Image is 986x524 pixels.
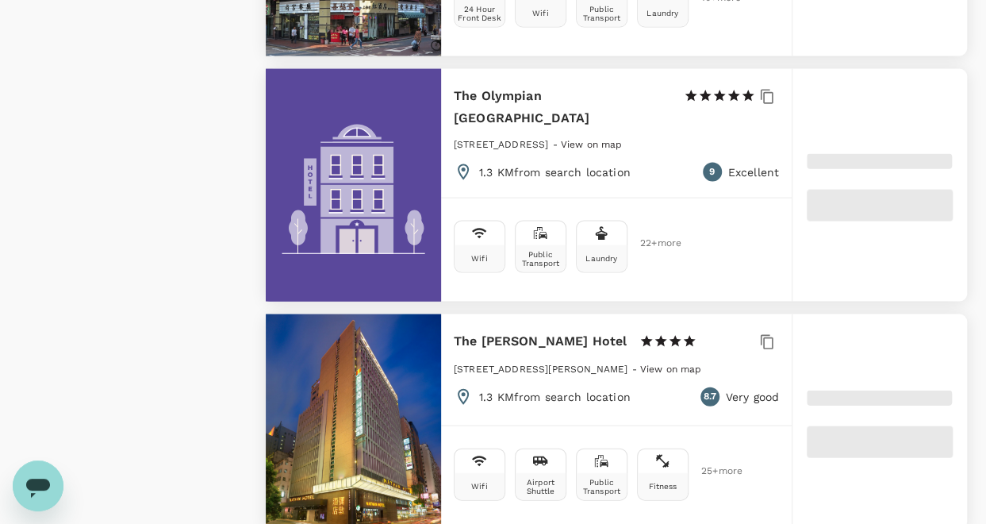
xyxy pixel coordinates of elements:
div: Wifi [471,254,488,263]
iframe: Button to launch messaging window [13,460,63,511]
span: 9 [709,164,715,180]
div: Wifi [532,9,549,17]
div: 24 Hour Front Desk [458,5,501,22]
h6: The [PERSON_NAME] Hotel [454,330,627,353]
div: Airport Shuttle [519,478,562,495]
div: Wifi [471,482,488,491]
span: View on map [640,364,702,375]
span: 25 + more [701,466,725,476]
div: Fitness [648,482,677,491]
span: 22 + more [640,238,664,249]
p: Excellent [728,164,779,180]
span: View on map [561,139,623,150]
span: - [631,364,639,375]
a: View on map [561,137,623,150]
div: Laundry [585,254,617,263]
h6: The Olympian [GEOGRAPHIC_DATA] [454,85,671,129]
div: Public Transport [580,5,623,22]
div: Public Transport [519,250,562,268]
span: [STREET_ADDRESS] [454,139,548,150]
p: 1.3 KM from search location [479,164,631,180]
span: [STREET_ADDRESS][PERSON_NAME] [454,364,627,375]
p: 1.3 KM from search location [479,389,631,405]
div: Public Transport [580,478,623,495]
span: 8.7 [703,389,716,405]
div: Laundry [646,9,678,17]
span: - [552,139,560,150]
a: View on map [640,362,702,375]
p: Very good [726,389,779,405]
